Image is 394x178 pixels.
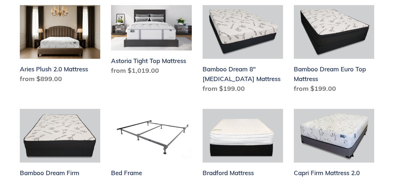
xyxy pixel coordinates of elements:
a: Bamboo Dream 8" Memory Foam Mattress [203,5,283,96]
a: Astoria Tight Top Mattress [111,5,191,78]
a: Aries Plush 2.0 Mattress [20,5,100,86]
a: Bamboo Dream Euro Top Mattress [294,5,374,96]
